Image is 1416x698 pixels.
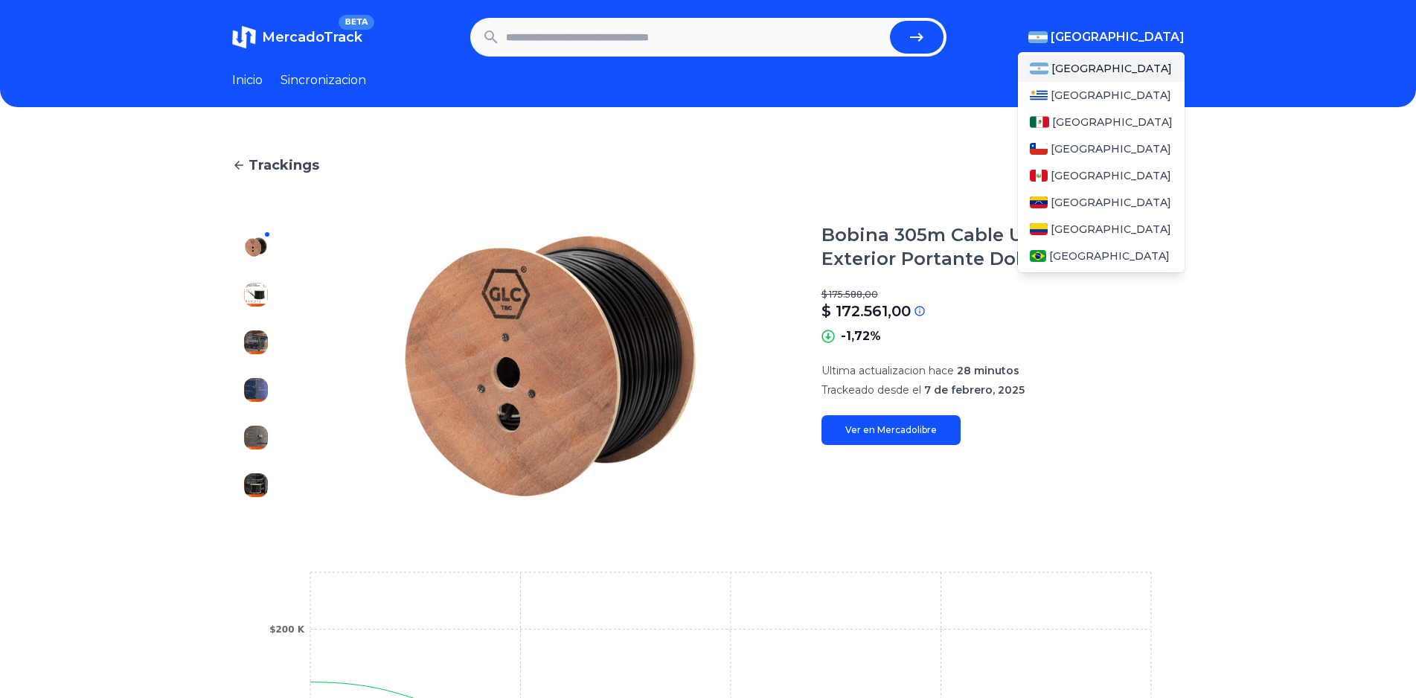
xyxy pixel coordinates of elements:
a: Sincronizacion [281,71,366,89]
a: Uruguay[GEOGRAPHIC_DATA] [1018,82,1185,109]
img: Uruguay [1030,89,1048,101]
span: [GEOGRAPHIC_DATA] [1051,141,1171,156]
span: [GEOGRAPHIC_DATA] [1051,61,1172,76]
a: Venezuela[GEOGRAPHIC_DATA] [1018,189,1185,216]
span: BETA [339,15,374,30]
img: Brasil [1030,250,1047,262]
span: [GEOGRAPHIC_DATA] [1051,222,1171,237]
img: Chile [1030,143,1048,155]
tspan: $200 K [269,624,305,635]
a: Trackings [232,155,1185,176]
p: $ 172.561,00 [821,301,911,321]
img: Colombia [1030,223,1048,235]
p: -1,72% [841,327,881,345]
a: Mexico[GEOGRAPHIC_DATA] [1018,109,1185,135]
a: Peru[GEOGRAPHIC_DATA] [1018,162,1185,189]
span: [GEOGRAPHIC_DATA] [1049,249,1170,263]
a: Colombia[GEOGRAPHIC_DATA] [1018,216,1185,243]
a: Chile[GEOGRAPHIC_DATA] [1018,135,1185,162]
span: Ultima actualizacion hace [821,364,954,377]
img: Bobina 305m Cable Utp Cat 5e Exterior Portante Doble Vaina [244,330,268,354]
button: [GEOGRAPHIC_DATA] [1028,28,1185,46]
h1: Bobina 305m Cable Utp Cat 5e Exterior Portante Doble Vaina [821,223,1185,271]
img: Bobina 305m Cable Utp Cat 5e Exterior Portante Doble Vaina [310,223,792,509]
p: $ 175.588,00 [821,289,1185,301]
span: 28 minutos [957,364,1019,377]
img: Argentina [1030,63,1049,74]
span: [GEOGRAPHIC_DATA] [1051,168,1171,183]
a: Argentina[GEOGRAPHIC_DATA] [1018,55,1185,82]
img: Bobina 305m Cable Utp Cat 5e Exterior Portante Doble Vaina [244,235,268,259]
span: [GEOGRAPHIC_DATA] [1051,28,1185,46]
span: MercadoTrack [262,29,362,45]
span: [GEOGRAPHIC_DATA] [1052,115,1173,129]
span: [GEOGRAPHIC_DATA] [1051,88,1171,103]
img: MercadoTrack [232,25,256,49]
a: Ver en Mercadolibre [821,415,961,445]
img: Peru [1030,170,1048,182]
img: Bobina 305m Cable Utp Cat 5e Exterior Portante Doble Vaina [244,426,268,449]
a: Brasil[GEOGRAPHIC_DATA] [1018,243,1185,269]
a: MercadoTrackBETA [232,25,362,49]
span: Trackeado desde el [821,383,921,397]
img: Bobina 305m Cable Utp Cat 5e Exterior Portante Doble Vaina [244,283,268,307]
img: Mexico [1030,116,1049,128]
img: Argentina [1028,31,1048,43]
span: [GEOGRAPHIC_DATA] [1051,195,1171,210]
a: Inicio [232,71,263,89]
img: Venezuela [1030,196,1048,208]
img: Bobina 305m Cable Utp Cat 5e Exterior Portante Doble Vaina [244,473,268,497]
span: Trackings [249,155,319,176]
span: 7 de febrero, 2025 [924,383,1025,397]
img: Bobina 305m Cable Utp Cat 5e Exterior Portante Doble Vaina [244,378,268,402]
